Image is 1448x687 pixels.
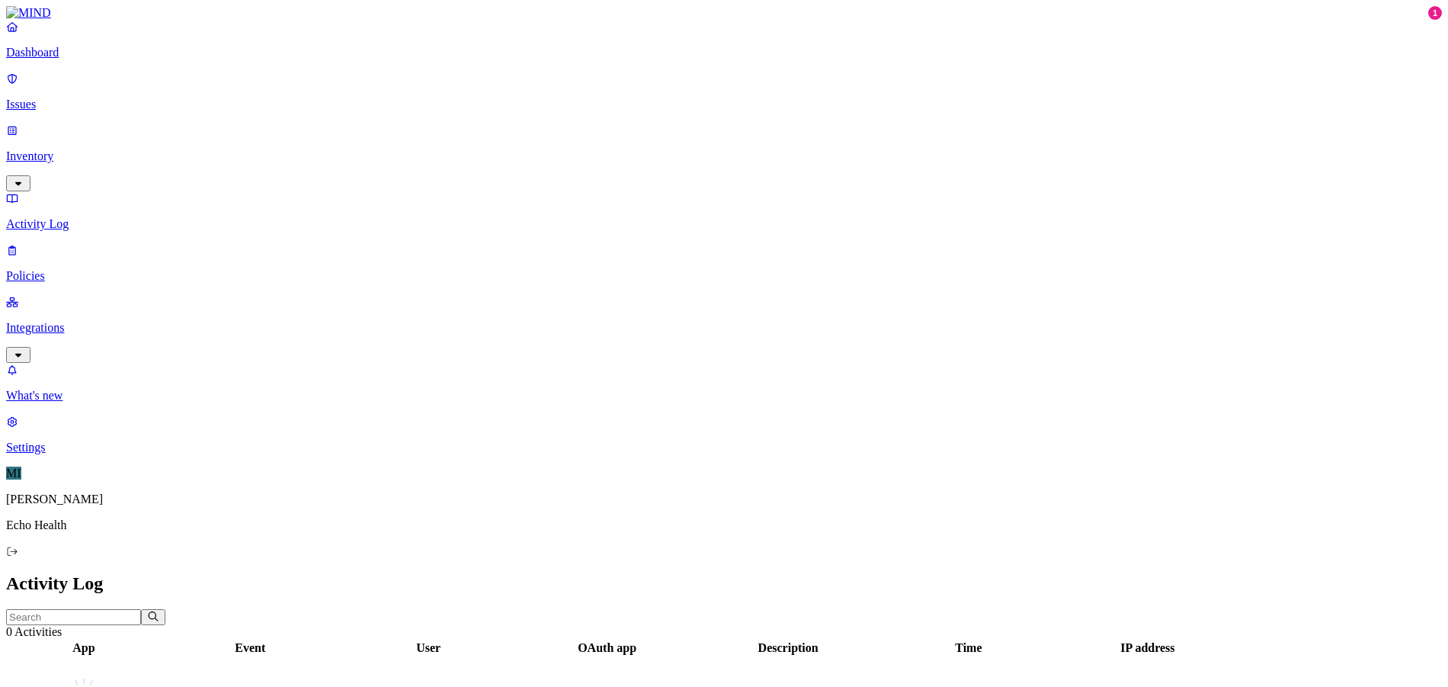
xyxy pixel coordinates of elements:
[6,441,1442,454] p: Settings
[6,573,1442,594] h2: Activity Log
[162,641,338,655] div: Event
[6,124,1442,189] a: Inventory
[6,6,51,20] img: MIND
[6,321,1442,335] p: Integrations
[8,641,159,655] div: App
[6,98,1442,111] p: Issues
[698,641,878,655] div: Description
[6,493,1442,506] p: [PERSON_NAME]
[6,363,1442,403] a: What's new
[6,149,1442,163] p: Inventory
[6,467,21,480] span: MI
[6,518,1442,532] p: Echo Health
[6,191,1442,231] a: Activity Log
[6,609,141,625] input: Search
[1428,6,1442,20] div: 1
[6,217,1442,231] p: Activity Log
[6,389,1442,403] p: What's new
[6,269,1442,283] p: Policies
[881,641,1056,655] div: Time
[6,415,1442,454] a: Settings
[6,625,62,638] span: 0 Activities
[1059,641,1236,655] div: IP address
[519,641,695,655] div: OAuth app
[6,295,1442,361] a: Integrations
[6,243,1442,283] a: Policies
[6,20,1442,59] a: Dashboard
[6,6,1442,20] a: MIND
[6,72,1442,111] a: Issues
[6,46,1442,59] p: Dashboard
[341,641,515,655] div: User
